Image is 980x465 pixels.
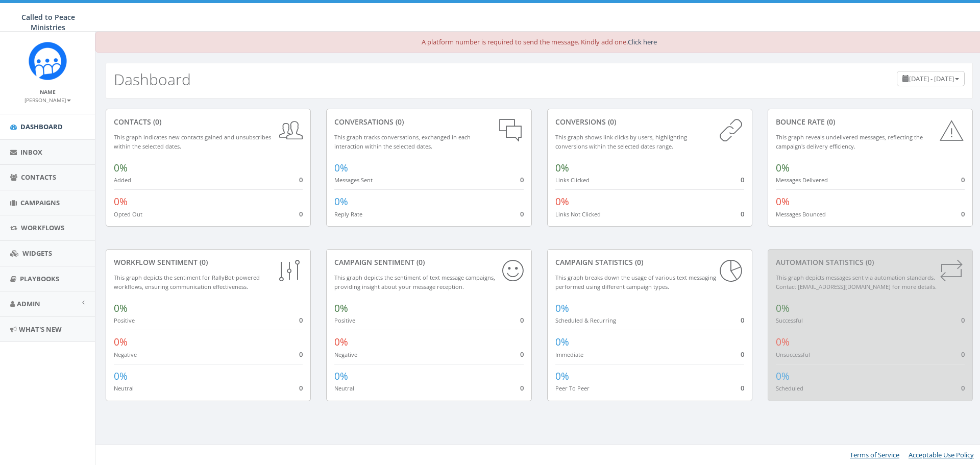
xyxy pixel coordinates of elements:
span: 0% [555,195,569,208]
span: 0% [776,370,790,383]
small: This graph breaks down the usage of various text messaging performed using different campaign types. [555,274,716,291]
small: Scheduled & Recurring [555,316,616,324]
span: [DATE] - [DATE] [909,74,954,83]
span: 0 [741,175,744,184]
div: conversations [334,117,523,127]
small: Neutral [114,384,134,392]
a: Click here [628,37,657,46]
span: 0% [776,335,790,349]
small: This graph shows link clicks by users, highlighting conversions within the selected dates range. [555,133,687,151]
small: This graph reveals undelivered messages, reflecting the campaign's delivery efficiency. [776,133,923,151]
small: Name [40,88,56,95]
span: Admin [17,299,40,308]
small: Messages Bounced [776,210,826,218]
span: Inbox [20,148,42,157]
small: Messages Delivered [776,176,828,184]
span: 0% [114,302,128,315]
span: 0 [961,383,965,393]
span: 0 [961,315,965,325]
small: This graph depicts messages sent via automation standards. Contact [EMAIL_ADDRESS][DOMAIN_NAME] f... [776,274,937,291]
span: 0% [776,161,790,175]
span: What's New [19,325,62,334]
small: Opted Out [114,210,142,218]
span: 0% [776,195,790,208]
span: 0 [520,175,524,184]
small: This graph tracks conversations, exchanged in each interaction within the selected dates. [334,133,471,151]
span: 0 [520,350,524,359]
span: Contacts [21,173,56,182]
span: 0 [520,315,524,325]
span: 0 [299,383,303,393]
span: 0 [741,315,744,325]
span: 0 [520,209,524,218]
span: 0% [776,302,790,315]
span: 0% [334,335,348,349]
span: 0 [741,350,744,359]
span: 0 [741,383,744,393]
span: Playbooks [20,274,59,283]
small: Scheduled [776,384,803,392]
div: Campaign Sentiment [334,257,523,267]
small: [PERSON_NAME] [24,96,71,104]
span: (0) [606,117,616,127]
span: (0) [414,257,425,267]
span: 0 [961,175,965,184]
span: 0 [520,383,524,393]
h2: Dashboard [114,71,191,88]
small: Neutral [334,384,354,392]
small: Immediate [555,351,583,358]
span: (0) [394,117,404,127]
span: 0 [961,209,965,218]
div: Campaign Statistics [555,257,744,267]
span: Dashboard [20,122,63,131]
span: 0 [299,350,303,359]
div: contacts [114,117,303,127]
span: 0% [334,302,348,315]
small: Links Not Clicked [555,210,601,218]
div: Workflow Sentiment [114,257,303,267]
span: (0) [633,257,643,267]
small: Unsuccessful [776,351,810,358]
span: 0% [114,195,128,208]
span: 0% [114,335,128,349]
span: Called to Peace Ministries [21,12,75,32]
small: Positive [114,316,135,324]
span: 0 [299,315,303,325]
span: Campaigns [20,198,60,207]
span: (0) [825,117,835,127]
span: Widgets [22,249,52,258]
small: Positive [334,316,355,324]
small: This graph indicates new contacts gained and unsubscribes within the selected dates. [114,133,271,151]
a: [PERSON_NAME] [24,95,71,104]
a: Terms of Service [850,450,899,459]
span: 0% [334,370,348,383]
span: (0) [198,257,208,267]
span: 0% [334,161,348,175]
span: (0) [151,117,161,127]
a: Acceptable Use Policy [909,450,974,459]
small: Links Clicked [555,176,590,184]
small: Negative [334,351,357,358]
span: 0% [334,195,348,208]
small: This graph depicts the sentiment for RallyBot-powered workflows, ensuring communication effective... [114,274,260,291]
span: Workflows [21,223,64,232]
span: 0% [555,370,569,383]
small: Peer To Peer [555,384,590,392]
small: Negative [114,351,137,358]
span: (0) [864,257,874,267]
small: Reply Rate [334,210,362,218]
span: 0 [299,175,303,184]
span: 0 [741,209,744,218]
small: This graph depicts the sentiment of text message campaigns, providing insight about your message ... [334,274,495,291]
div: Bounce Rate [776,117,965,127]
span: 0% [555,302,569,315]
span: 0 [299,209,303,218]
small: Successful [776,316,803,324]
span: 0% [555,161,569,175]
span: 0% [114,370,128,383]
div: Automation Statistics [776,257,965,267]
span: 0 [961,350,965,359]
span: 0% [555,335,569,349]
div: conversions [555,117,744,127]
img: Rally_Corp_Icon.png [29,42,67,80]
